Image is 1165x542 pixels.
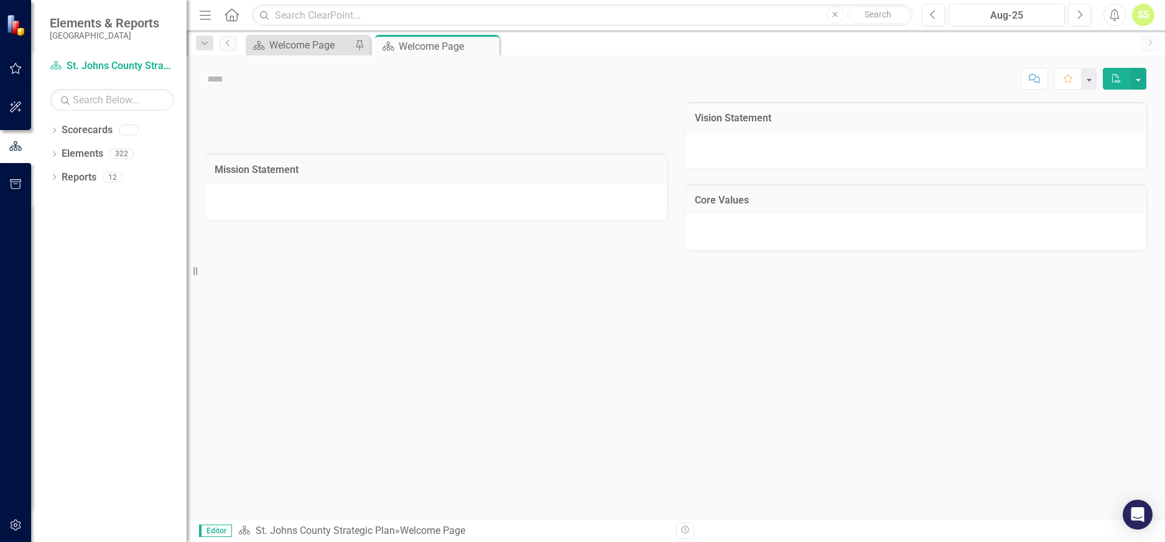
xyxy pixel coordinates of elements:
h3: Vision Statement [695,113,1138,124]
h3: Mission Statement [215,164,657,175]
div: 12 [103,172,123,182]
input: Search ClearPoint... [252,4,912,26]
div: Welcome Page [399,39,496,54]
a: St. Johns County Strategic Plan [50,59,174,73]
a: Scorecards [62,123,113,138]
img: ClearPoint Strategy [6,14,28,35]
button: SS [1132,4,1154,26]
div: » [238,524,666,538]
button: Aug-25 [949,4,1065,26]
span: Search [865,9,891,19]
img: Not Defined [205,69,225,89]
a: Elements [62,147,103,161]
small: [GEOGRAPHIC_DATA] [50,30,159,40]
div: 322 [109,149,134,159]
div: Welcome Page [269,37,351,53]
div: Welcome Page [400,525,465,536]
span: Editor [199,525,232,537]
h3: Core Values [695,195,1138,206]
input: Search Below... [50,89,174,111]
a: St. Johns County Strategic Plan [256,525,395,536]
a: Reports [62,171,96,185]
a: Welcome Page [249,37,351,53]
div: Aug-25 [953,8,1061,23]
button: Search [847,6,909,24]
div: Open Intercom Messenger [1123,500,1153,530]
span: Elements & Reports [50,16,159,30]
